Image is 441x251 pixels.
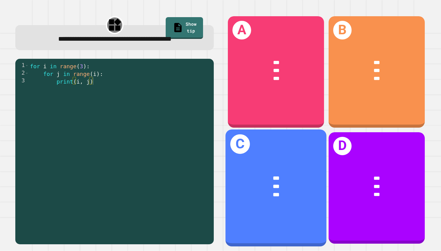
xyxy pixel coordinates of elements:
[15,62,29,69] div: 1
[25,69,28,77] span: Toggle code folding, rows 2 through 3
[333,21,352,39] h1: B
[25,62,28,69] span: Toggle code folding, rows 1 through 3
[15,69,29,77] div: 2
[232,21,251,39] h1: A
[166,17,203,39] a: Show tip
[333,137,352,155] h1: D
[230,134,250,154] h1: C
[15,77,29,85] div: 3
